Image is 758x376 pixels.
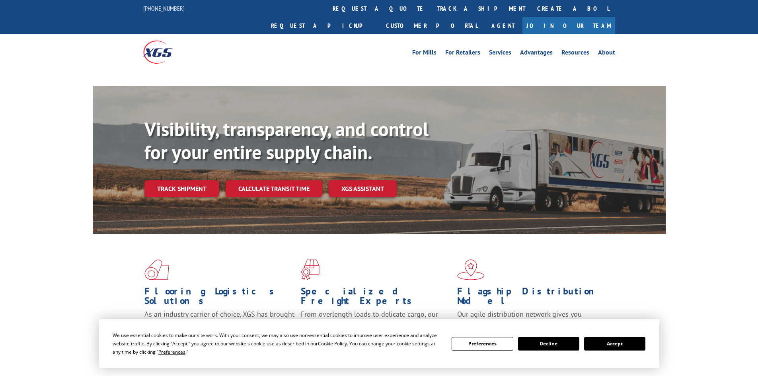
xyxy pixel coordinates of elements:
img: xgs-icon-total-supply-chain-intelligence-red [144,259,169,280]
h1: Flagship Distribution Model [457,286,608,310]
h1: Specialized Freight Experts [301,286,451,310]
a: [PHONE_NUMBER] [143,4,185,12]
a: Advantages [520,49,553,58]
a: For Mills [412,49,436,58]
img: xgs-icon-flagship-distribution-model-red [457,259,485,280]
a: XGS ASSISTANT [329,180,397,197]
a: Agent [483,17,522,34]
div: Cookie Consent Prompt [99,319,659,368]
a: Calculate transit time [226,180,322,197]
span: Our agile distribution network gives you nationwide inventory management on demand. [457,310,604,328]
a: Request a pickup [265,17,380,34]
span: As an industry carrier of choice, XGS has brought innovation and dedication to flooring logistics... [144,310,294,338]
a: Services [489,49,511,58]
a: Resources [561,49,589,58]
a: About [598,49,615,58]
h1: Flooring Logistics Solutions [144,286,295,310]
a: For Retailers [445,49,480,58]
button: Accept [584,337,645,351]
span: Cookie Policy [318,340,347,347]
span: Preferences [158,349,185,355]
button: Preferences [452,337,513,351]
a: Track shipment [144,180,219,197]
button: Decline [518,337,579,351]
a: Join Our Team [522,17,615,34]
a: Customer Portal [380,17,483,34]
b: Visibility, transparency, and control for your entire supply chain. [144,117,429,164]
img: xgs-icon-focused-on-flooring-red [301,259,320,280]
div: We use essential cookies to make our site work. With your consent, we may also use non-essential ... [113,331,442,356]
p: From overlength loads to delicate cargo, our experienced staff knows the best way to move your fr... [301,310,451,345]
